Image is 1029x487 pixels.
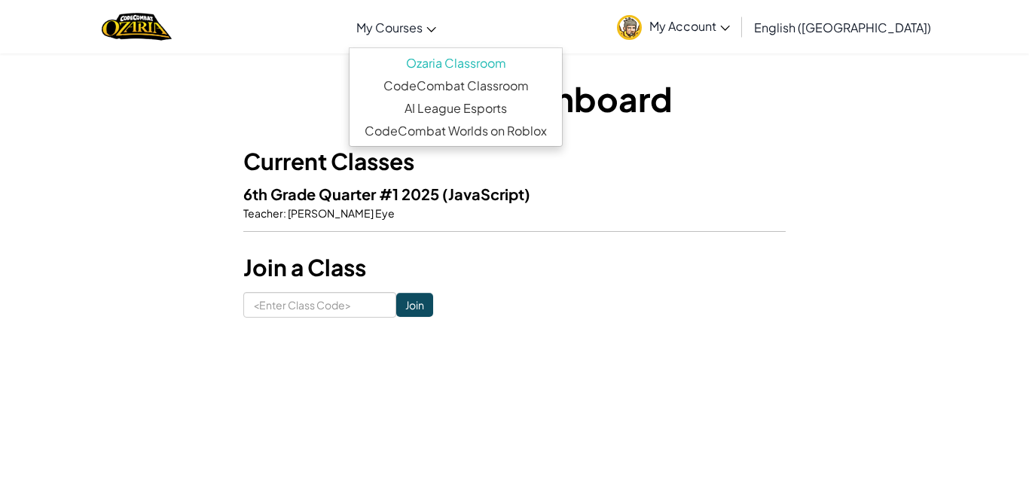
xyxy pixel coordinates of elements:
img: avatar [617,15,642,40]
h1: Student Dashboard [243,75,786,122]
input: Join [396,293,433,317]
img: Home [102,11,172,42]
a: English ([GEOGRAPHIC_DATA]) [747,7,939,47]
a: Ozaria by CodeCombat logo [102,11,172,42]
a: CodeCombat Worlds on Roblox [350,120,562,142]
span: (JavaScript) [442,184,530,203]
span: English ([GEOGRAPHIC_DATA]) [754,20,931,35]
a: My Courses [349,7,444,47]
a: CodeCombat Classroom [350,75,562,97]
a: Ozaria Classroom [350,52,562,75]
span: : [283,206,286,220]
h3: Current Classes [243,145,786,178]
span: My Courses [356,20,423,35]
a: My Account [609,3,737,50]
h3: Join a Class [243,251,786,285]
input: <Enter Class Code> [243,292,396,318]
span: [PERSON_NAME] Eye [286,206,395,220]
span: My Account [649,18,730,34]
span: 6th Grade Quarter #1 2025 [243,184,442,203]
span: Teacher [243,206,283,220]
a: AI League Esports [350,97,562,120]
